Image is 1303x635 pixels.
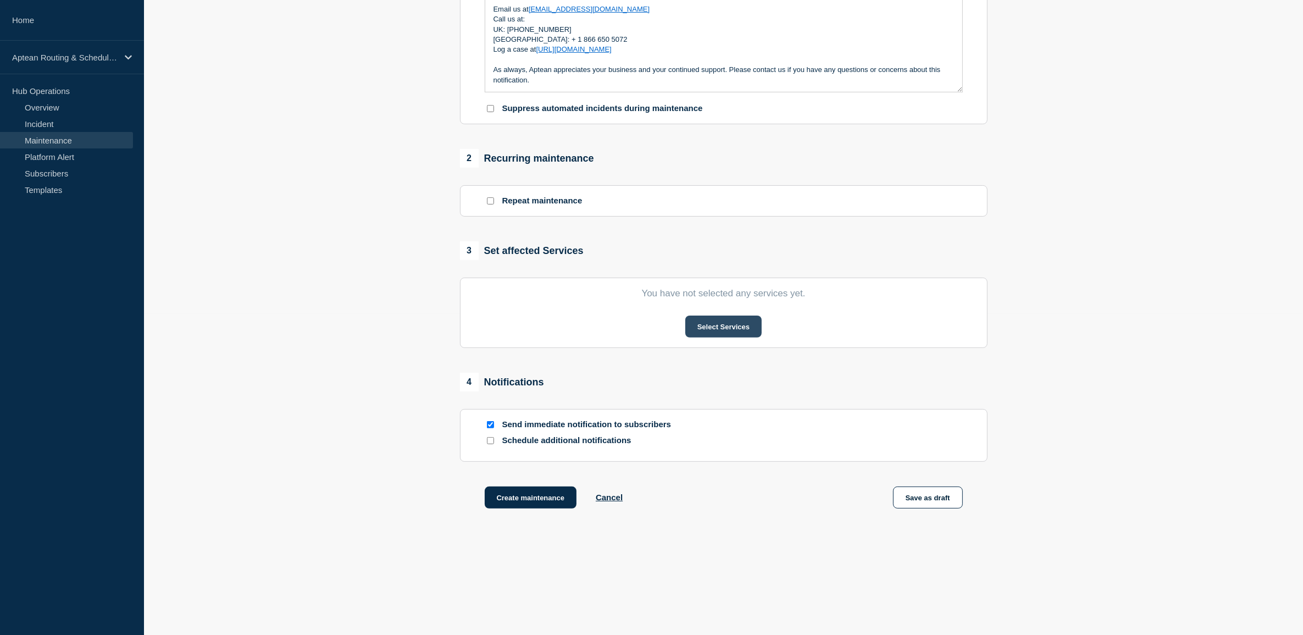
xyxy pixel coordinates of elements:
[487,437,494,444] input: Schedule additional notifications
[494,35,954,45] p: [GEOGRAPHIC_DATA]: + 1 866 650 5072
[460,373,479,391] span: 4
[485,487,577,509] button: Create maintenance
[460,373,544,391] div: Notifications
[536,45,612,53] a: [URL][DOMAIN_NAME]
[494,4,954,14] p: Email us at
[529,5,650,13] a: [EMAIL_ADDRESS][DOMAIN_NAME]
[485,288,963,299] p: You have not selected any services yet.
[494,65,954,85] p: As always, Aptean appreciates your business and your continued support. Please contact us if you ...
[494,14,954,24] p: Call us at:
[502,419,678,430] p: Send immediate notification to subscribers
[494,25,954,35] p: UK: [PHONE_NUMBER]
[487,421,494,428] input: Send immediate notification to subscribers
[460,241,584,260] div: Set affected Services
[460,149,479,168] span: 2
[685,316,762,338] button: Select Services
[502,435,678,446] p: Schedule additional notifications
[487,105,494,112] input: Suppress automated incidents during maintenance
[460,241,479,260] span: 3
[487,197,494,205] input: Repeat maintenance
[502,103,703,114] p: Suppress automated incidents during maintenance
[12,53,118,62] p: Aptean Routing & Scheduling Paragon Edition
[596,493,623,502] button: Cancel
[494,45,954,54] p: Log a case at
[893,487,963,509] button: Save as draft
[502,196,583,206] p: Repeat maintenance
[460,149,594,168] div: Recurring maintenance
